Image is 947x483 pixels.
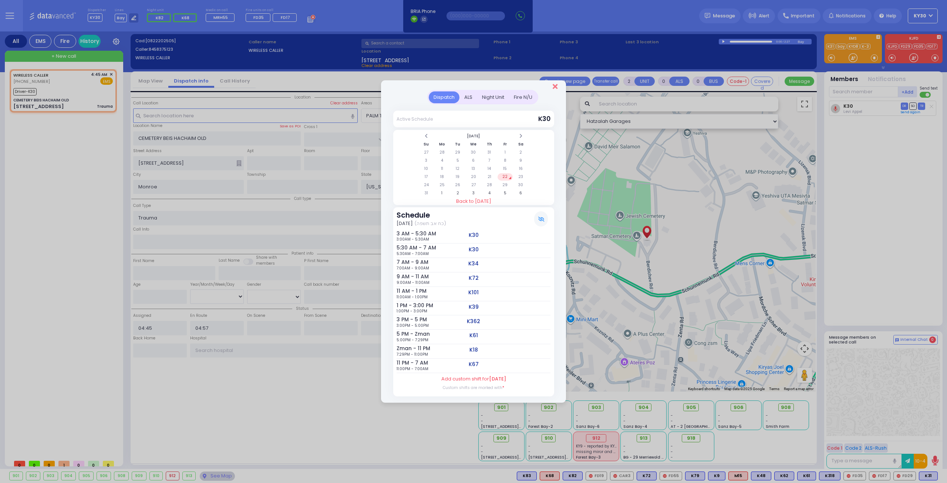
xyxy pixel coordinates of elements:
td: 2 [450,189,465,197]
td: 28 [434,149,449,156]
th: Fr [498,141,513,148]
td: 13 [466,165,481,172]
a: Back to [DATE] [393,198,554,205]
td: 24 [419,181,434,189]
td: 8 [498,157,513,164]
div: Active Schedule [397,116,433,123]
h6: 1 PM - 3:00 PM [397,302,417,309]
td: 20 [466,173,481,181]
span: 7:00AM - 9:00AM [397,265,429,271]
button: Close [553,83,557,90]
h6: 3 PM - 5 PM [397,316,417,323]
span: [DATE] [397,220,413,227]
td: 5 [498,189,513,197]
td: 19 [450,173,465,181]
h5: K61 [469,332,478,339]
h5: K30 [469,246,479,253]
th: Tu [450,141,465,148]
td: 30 [513,181,529,189]
h6: 5:30 AM - 7 AM [397,245,417,251]
td: 2 [513,149,529,156]
th: Th [482,141,497,148]
td: 23 [513,173,529,181]
label: Custom shifts are marked with [443,385,504,390]
h5: K30 [469,232,479,238]
td: 27 [419,149,434,156]
span: 5:30AM - 7:00AM [397,251,429,256]
td: 29 [450,149,465,156]
h6: 11 AM - 1 PM [397,288,417,294]
span: 9:00AM - 11:00AM [397,280,429,285]
td: 22 [498,173,513,181]
h5: K72 [469,275,479,281]
span: 11:00PM - 7:00AM [397,366,428,372]
h6: 9 AM - 11 AM [397,274,417,280]
td: 12 [450,165,465,172]
span: K30 [538,114,550,123]
span: 3:00AM - 5:30AM [397,237,429,242]
td: 11 [434,165,449,172]
h5: K18 [469,347,478,353]
h5: K362 [467,318,480,325]
td: 10 [419,165,434,172]
td: 3 [466,189,481,197]
td: 31 [482,149,497,156]
h6: 5 PM - Zman [397,331,417,337]
td: 21 [482,173,497,181]
td: 31 [419,189,434,197]
td: 15 [498,165,513,172]
td: 5 [450,157,465,164]
th: We [466,141,481,148]
td: 18 [434,173,449,181]
div: Night Unit [477,91,509,104]
td: 26 [450,181,465,189]
h5: K101 [468,289,479,296]
h6: 3 AM - 5:30 AM [397,231,417,237]
div: Dispatch [429,91,459,104]
td: 14 [482,165,497,172]
td: 6 [513,189,529,197]
th: Sa [513,141,529,148]
span: 7:29PM - 11:00PM [397,352,428,357]
td: 1 [434,189,449,197]
span: 11:00AM - 1:00PM [397,294,428,300]
h6: 11 PM - 7 AM [397,360,417,366]
td: 29 [498,181,513,189]
span: 5:00PM - 7:29PM [397,337,428,343]
span: 1:00PM - 3:00PM [397,308,427,314]
h3: Schedule [397,211,446,219]
th: Mo [434,141,449,148]
h5: K39 [469,304,479,310]
div: Fire N/U [509,91,537,104]
td: 3 [419,157,434,164]
h6: 7 AM - 9 AM [397,259,417,265]
td: 28 [482,181,497,189]
th: Select Month [434,133,512,140]
h5: K67 [469,361,479,368]
td: 27 [466,181,481,189]
td: 9 [513,157,529,164]
td: 1 [498,149,513,156]
span: Previous Month [424,133,428,139]
th: Su [419,141,434,148]
td: 25 [434,181,449,189]
span: 3:00PM - 5:00PM [397,323,429,328]
td: 30 [466,149,481,156]
label: Add custom shift for [441,375,506,383]
span: [DATE] [489,375,506,382]
span: Next Month [519,133,523,139]
h5: K34 [468,261,479,267]
td: 4 [434,157,449,164]
h6: Zman - 11 PM [397,345,417,352]
div: ALS [459,91,477,104]
td: 6 [466,157,481,164]
span: (כח אב תשפה) [414,220,446,227]
td: 7 [482,157,497,164]
td: 16 [513,165,529,172]
td: 4 [482,189,497,197]
td: 17 [419,173,434,181]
